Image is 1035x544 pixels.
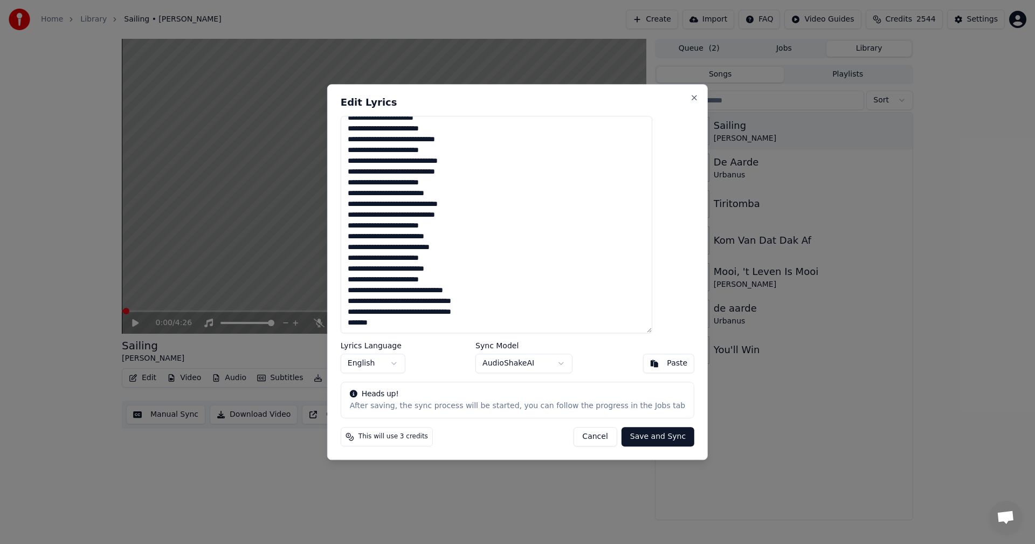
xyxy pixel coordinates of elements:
[643,354,694,373] button: Paste
[573,427,617,446] button: Cancel
[358,432,428,441] span: This will use 3 credits
[341,98,694,107] h2: Edit Lyrics
[350,389,685,400] div: Heads up!
[350,401,685,411] div: After saving, the sync process will be started, you can follow the progress in the Jobs tab
[622,427,694,446] button: Save and Sync
[475,342,572,349] label: Sync Model
[667,358,687,369] div: Paste
[341,342,405,349] label: Lyrics Language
